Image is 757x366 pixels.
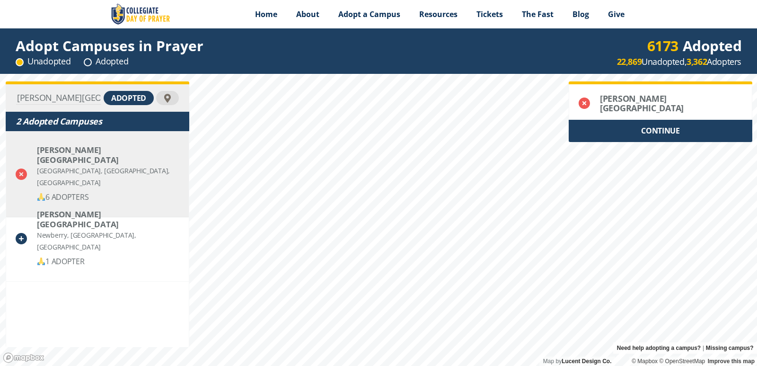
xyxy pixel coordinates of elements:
a: Lucent Design Co. [562,358,611,365]
a: The Fast [512,2,563,26]
img: 🙏 [37,258,45,265]
a: OpenStreetMap [659,358,705,365]
a: Home [246,2,287,26]
div: | [613,342,757,354]
strong: 22,869 [617,56,642,67]
a: Missing campus? [706,342,754,354]
a: Resources [410,2,467,26]
span: The Fast [522,9,554,19]
div: 6 ADOPTERS [37,191,179,203]
a: Improve this map [708,358,755,365]
div: 2 Adopted Campuses [16,116,179,127]
a: Mapbox [632,358,658,365]
span: About [296,9,319,19]
a: About [287,2,329,26]
div: CONTINUE [569,120,752,142]
span: Blog [572,9,589,19]
div: Newberry College [37,209,179,229]
div: Adopted [647,40,742,52]
input: Find Your Campus [16,91,101,105]
div: Unadopted [16,55,70,67]
div: Unadopted, Adopters [617,56,741,68]
div: Newberry, [GEOGRAPHIC_DATA], [GEOGRAPHIC_DATA] [37,229,179,253]
div: [PERSON_NAME][GEOGRAPHIC_DATA] [600,94,723,113]
div: [GEOGRAPHIC_DATA], [GEOGRAPHIC_DATA], [GEOGRAPHIC_DATA] [37,165,179,188]
div: 1 ADOPTER [37,256,179,268]
a: Give [599,2,634,26]
div: adopted [104,91,154,105]
span: Resources [419,9,458,19]
img: 🙏 [37,193,45,201]
a: Mapbox logo [3,352,44,363]
div: Berry College [37,145,179,165]
div: Adopted [84,55,128,67]
span: Tickets [476,9,503,19]
a: Need help adopting a campus? [617,342,701,354]
div: 6173 [647,40,678,52]
a: Blog [563,2,599,26]
div: Adopt Campuses in Prayer [16,40,203,52]
a: Adopt a Campus [329,2,410,26]
span: Home [255,9,277,19]
div: Map by [539,357,615,366]
strong: 3,362 [687,56,707,67]
span: Give [608,9,625,19]
span: Adopt a Campus [338,9,400,19]
a: Tickets [467,2,512,26]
